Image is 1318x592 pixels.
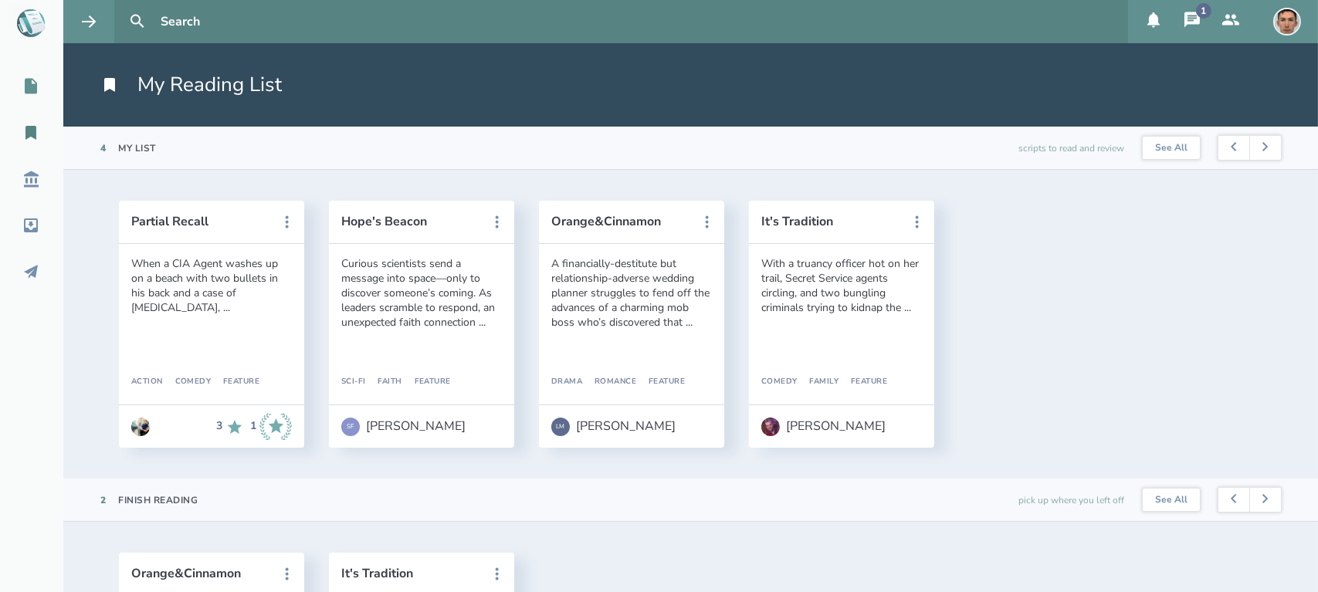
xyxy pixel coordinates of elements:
div: When a CIA Agent washes up on a beach with two bullets in his back and a case of [MEDICAL_DATA], ... [131,256,292,315]
img: user_1718118867-crop.jpg [761,418,780,436]
div: Romance [582,377,636,387]
div: Feature [839,377,887,387]
div: 4 [100,142,107,154]
div: Family [798,377,839,387]
div: Comedy [761,377,798,387]
div: Action [131,377,163,387]
div: 1 Industry Recommends [250,413,292,441]
button: It's Tradition [761,215,900,228]
div: Feature [636,377,685,387]
button: See All [1143,489,1200,512]
div: A financially-destitute but relationship-adverse wedding planner struggles to fend off the advanc... [551,256,712,330]
div: Comedy [163,377,212,387]
div: Feature [211,377,259,387]
div: 2 [100,494,107,506]
a: LM[PERSON_NAME] [551,410,676,444]
div: Faith [366,377,402,387]
div: 3 [216,420,222,432]
div: SF [341,418,360,436]
div: Sci-Fi [341,377,366,387]
div: Feature [402,377,451,387]
img: user_1673573717-crop.jpg [131,418,150,436]
button: Hope's Beacon [341,215,480,228]
img: user_1756948650-crop.jpg [1273,8,1301,36]
a: SF[PERSON_NAME] [341,410,466,444]
div: Drama [551,377,582,387]
div: My List [119,142,157,154]
button: See All [1143,137,1200,160]
button: Orange&Cinnamon [551,215,690,228]
div: 3 Recommends [216,413,244,441]
button: Partial Recall [131,215,270,228]
div: [PERSON_NAME] [366,419,466,433]
div: LM [551,418,570,436]
div: 1 [250,420,256,432]
h1: My Reading List [100,71,282,99]
div: [PERSON_NAME] [576,419,676,433]
button: It's Tradition [341,567,480,580]
div: With a truancy officer hot on her trail, Secret Service agents circling, and two bungling crimina... [761,256,922,315]
a: [PERSON_NAME] [761,410,886,444]
a: Go to Anthony Miguel Cantu's profile [131,410,150,444]
div: [PERSON_NAME] [786,419,886,433]
button: Orange&Cinnamon [131,567,270,580]
div: Finish Reading [119,494,198,506]
div: scripts to read and review [1018,127,1124,169]
div: 1 [1196,3,1211,19]
div: pick up where you left off [1018,479,1124,521]
div: Curious scientists send a message into space—only to discover someone’s coming. As leaders scramb... [341,256,502,330]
